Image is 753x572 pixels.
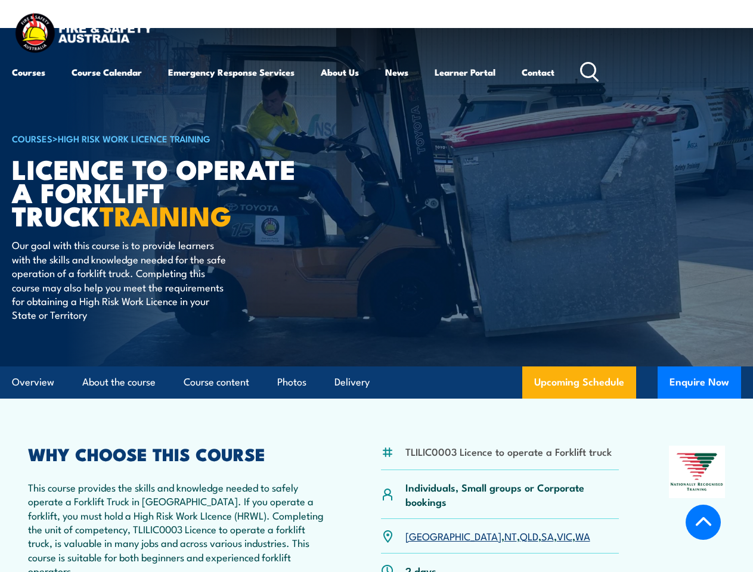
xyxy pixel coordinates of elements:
[435,58,495,86] a: Learner Portal
[405,444,612,458] li: TLILIC0003 Licence to operate a Forklift truck
[168,58,295,86] a: Emergency Response Services
[12,58,45,86] a: Courses
[12,238,230,321] p: Our goal with this course is to provide learners with the skills and knowledge needed for the saf...
[541,529,554,543] a: SA
[557,529,572,543] a: VIC
[504,529,517,543] a: NT
[522,58,554,86] a: Contact
[575,529,590,543] a: WA
[12,132,52,145] a: COURSES
[520,529,538,543] a: QLD
[405,529,501,543] a: [GEOGRAPHIC_DATA]
[100,194,232,235] strong: TRAINING
[12,366,54,398] a: Overview
[12,131,306,145] h6: >
[28,446,330,461] h2: WHY CHOOSE THIS COURSE
[12,157,306,226] h1: Licence to operate a forklift truck
[184,366,249,398] a: Course content
[405,480,619,508] p: Individuals, Small groups or Corporate bookings
[82,366,156,398] a: About the course
[58,132,210,145] a: High Risk Work Licence Training
[658,366,741,399] button: Enquire Now
[405,529,590,543] p: , , , , ,
[669,446,725,499] img: Nationally Recognised Training logo.
[334,366,370,398] a: Delivery
[72,58,142,86] a: Course Calendar
[385,58,408,86] a: News
[522,366,636,399] a: Upcoming Schedule
[321,58,359,86] a: About Us
[277,366,306,398] a: Photos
